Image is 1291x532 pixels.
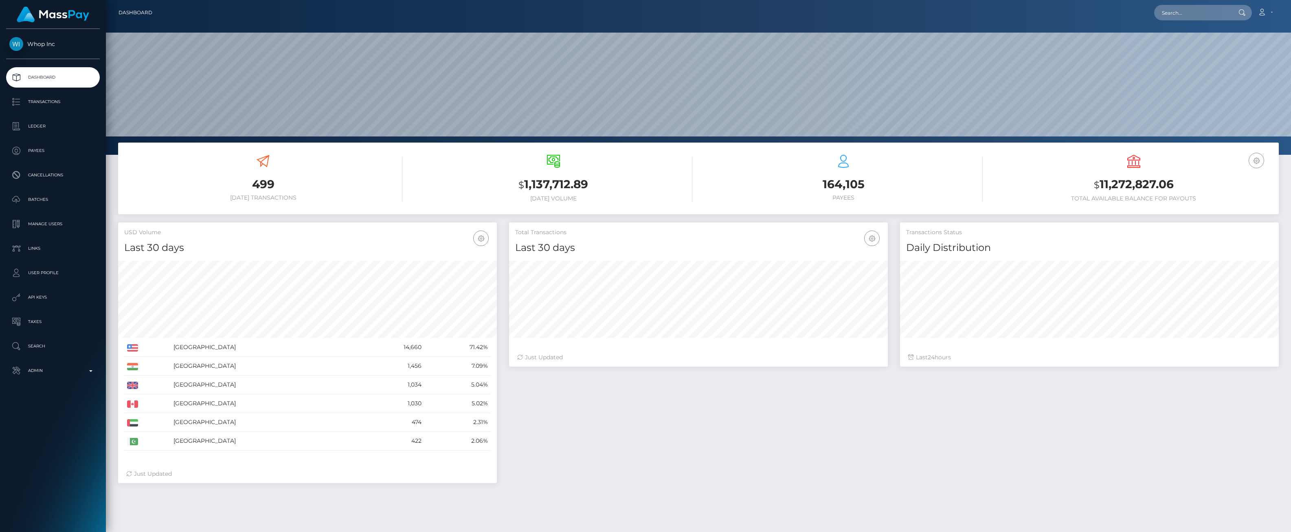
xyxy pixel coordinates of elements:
[171,413,359,432] td: [GEOGRAPHIC_DATA]
[17,7,89,22] img: MassPay Logo
[359,338,424,357] td: 14,660
[124,229,491,237] h5: USD Volume
[6,40,100,48] span: Whop Inc
[171,394,359,413] td: [GEOGRAPHIC_DATA]
[424,394,491,413] td: 5.02%
[127,363,138,370] img: IN.png
[127,419,138,426] img: AE.png
[424,357,491,376] td: 7.09%
[705,194,983,201] h6: Payees
[359,413,424,432] td: 474
[517,353,880,362] div: Just Updated
[6,214,100,234] a: Manage Users
[9,145,97,157] p: Payees
[415,176,693,193] h3: 1,137,712.89
[705,176,983,192] h3: 164,105
[424,413,491,432] td: 2.31%
[9,316,97,328] p: Taxes
[359,394,424,413] td: 1,030
[6,336,100,356] a: Search
[359,357,424,376] td: 1,456
[6,165,100,185] a: Cancellations
[6,141,100,161] a: Payees
[127,382,138,389] img: GB.png
[171,432,359,451] td: [GEOGRAPHIC_DATA]
[126,470,489,478] div: Just Updated
[9,218,97,230] p: Manage Users
[515,229,882,237] h5: Total Transactions
[1094,179,1100,191] small: $
[6,92,100,112] a: Transactions
[124,241,491,255] h4: Last 30 days
[415,195,693,202] h6: [DATE] Volume
[518,179,524,191] small: $
[9,365,97,377] p: Admin
[995,176,1273,193] h3: 11,272,827.06
[127,400,138,408] img: CA.png
[6,287,100,308] a: API Keys
[9,96,97,108] p: Transactions
[9,291,97,303] p: API Keys
[6,312,100,332] a: Taxes
[171,338,359,357] td: [GEOGRAPHIC_DATA]
[359,376,424,394] td: 1,034
[995,195,1273,202] h6: Total Available Balance for Payouts
[9,71,97,84] p: Dashboard
[9,242,97,255] p: Links
[424,338,491,357] td: 71.42%
[6,263,100,283] a: User Profile
[9,267,97,279] p: User Profile
[424,376,491,394] td: 5.04%
[171,357,359,376] td: [GEOGRAPHIC_DATA]
[359,432,424,451] td: 422
[127,344,138,352] img: US.png
[928,354,935,361] span: 24
[424,432,491,451] td: 2.06%
[6,361,100,381] a: Admin
[9,340,97,352] p: Search
[9,120,97,132] p: Ledger
[6,189,100,210] a: Batches
[124,176,402,192] h3: 499
[119,4,152,21] a: Dashboard
[515,241,882,255] h4: Last 30 days
[6,67,100,88] a: Dashboard
[9,37,23,51] img: Whop Inc
[6,116,100,136] a: Ledger
[9,169,97,181] p: Cancellations
[9,193,97,206] p: Batches
[124,194,402,201] h6: [DATE] Transactions
[171,376,359,394] td: [GEOGRAPHIC_DATA]
[908,353,1271,362] div: Last hours
[906,229,1273,237] h5: Transactions Status
[6,238,100,259] a: Links
[1154,5,1231,20] input: Search...
[906,241,1273,255] h4: Daily Distribution
[127,438,138,445] img: PK.png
